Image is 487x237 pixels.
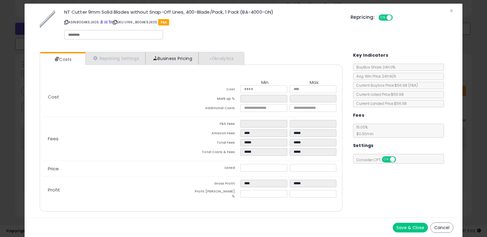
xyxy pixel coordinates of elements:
[64,17,342,27] p: ASIN: B00AK5JX0S | SKU: U199_B00AK5JX0S
[43,166,191,171] p: Price
[191,164,240,173] td: Listed
[43,95,191,99] p: Cost
[353,125,374,136] span: 15.00 %
[379,15,387,20] span: ON
[158,19,169,25] span: FBA
[353,92,404,97] span: Current Listed Price: $56.98
[351,15,375,20] h5: Repricing:
[353,142,374,149] h5: Settings
[191,129,240,139] td: Amazon Fees
[108,20,112,25] a: Your listing only
[104,20,108,25] a: All offer listings
[382,157,390,162] span: ON
[240,80,290,85] th: Min
[353,131,374,136] span: $0.30 min
[191,104,240,114] td: Additional Costs
[40,53,85,65] a: Costs
[290,80,339,85] th: Max
[43,188,191,192] p: Profit
[191,180,240,189] td: Gross Profit
[100,20,103,25] a: BuyBox page
[191,95,240,104] td: Mark up %
[449,6,453,15] span: ×
[145,52,198,65] a: Business Pricing
[38,10,56,28] img: 310bTgEwVnL._SL60_.jpg
[353,101,407,106] span: Current Landed Price: $56.98
[191,139,240,148] td: Total Fees
[191,189,240,200] td: Profit [PERSON_NAME] %
[430,222,453,233] button: Cancel
[353,83,418,88] span: Current Buybox Price:
[392,15,402,20] span: OFF
[353,65,395,70] span: BuyBox Share 24h: 0%
[353,157,404,162] span: Consider CPT:
[353,74,396,79] span: Avg. Win Price 24h: N/A
[191,148,240,158] td: Total Costs & Fees
[85,52,145,65] a: Repricing Settings
[408,83,418,88] span: ( FBA )
[43,136,191,141] p: Fees
[395,83,418,88] span: $56.98
[198,52,243,65] a: Analytics
[353,112,365,119] h5: Fees
[353,52,389,59] h5: Key Indicators
[191,85,240,95] td: Cost
[191,120,240,129] td: FBA Fees
[393,223,428,232] button: Save & Close
[64,10,342,14] h3: NT Cutter 9mm Solid Blades without Snap-Off Lines, 400-Blade/Pack, 1 Pack (BA-4000-ON)
[395,157,405,162] span: OFF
